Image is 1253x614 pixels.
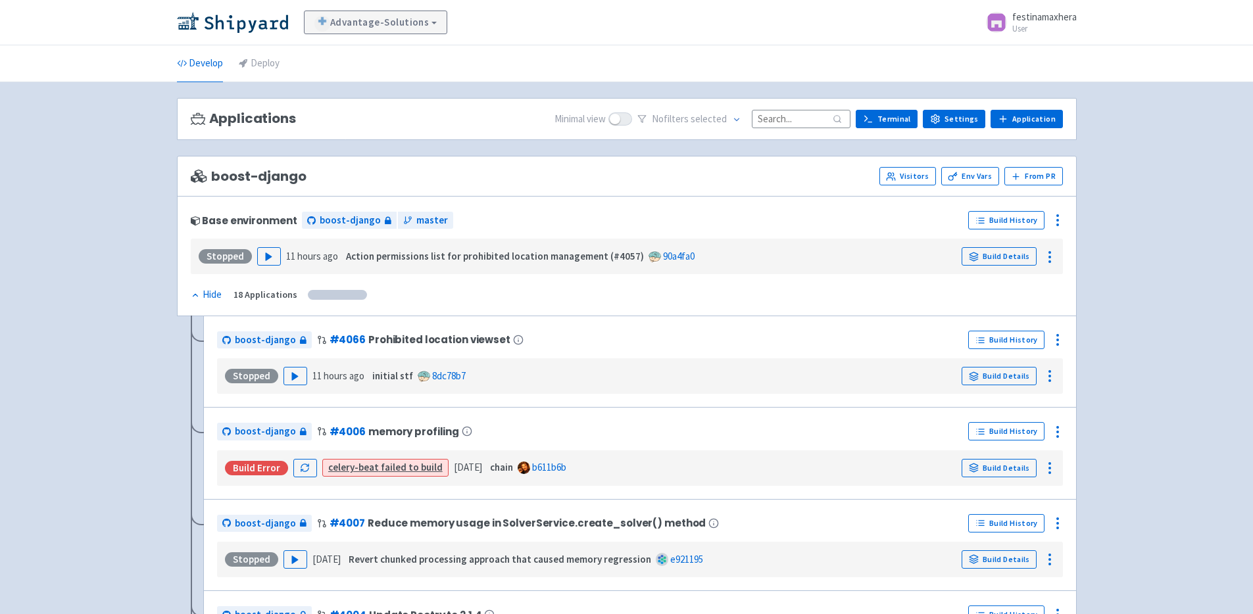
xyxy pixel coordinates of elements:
[368,426,459,437] span: memory profiling
[283,367,307,385] button: Play
[312,553,341,565] time: [DATE]
[991,110,1062,128] a: Application
[235,424,296,439] span: boost-django
[941,167,999,185] a: Env Vars
[978,12,1077,33] a: festinamaxhera User
[233,287,297,302] div: 18 Applications
[330,425,366,438] a: #4006
[328,461,443,473] a: celery-beat failed to build
[304,11,448,34] a: Advantage-Solutions
[663,250,695,262] a: 90a4fa0
[962,459,1037,477] a: Build Details
[432,369,466,382] a: 8dc78b7
[328,461,379,473] strong: celery-beat
[330,333,366,346] a: #4066
[1004,167,1063,185] button: From PR
[225,552,278,567] div: Stopped
[199,249,252,264] div: Stopped
[691,112,727,125] span: selected
[320,213,381,228] span: boost-django
[962,367,1037,385] a: Build Details
[490,461,513,473] strong: chain
[177,12,288,33] img: Shipyard logo
[330,516,365,530] a: #4007
[225,461,288,475] div: Build Error
[191,111,296,126] h3: Applications
[752,110,850,128] input: Search...
[286,250,338,262] time: 11 hours ago
[968,331,1044,349] a: Build History
[968,514,1044,532] a: Build History
[225,369,278,383] div: Stopped
[235,516,296,531] span: boost-django
[1012,24,1077,33] small: User
[346,250,644,262] strong: Action permissions list for prohibited location management (#4057)
[879,167,936,185] a: Visitors
[532,461,566,473] a: b611b6b
[368,334,510,345] span: Prohibited location viewset
[191,169,307,184] span: boost-django
[416,213,448,228] span: master
[1012,11,1077,23] span: festinamaxhera
[856,110,918,128] a: Terminal
[217,423,312,440] a: boost-django
[191,287,223,302] button: Hide
[191,287,222,302] div: Hide
[968,211,1044,229] a: Build History
[191,215,297,226] div: Base environment
[312,369,364,382] time: 11 hours ago
[454,461,482,473] time: [DATE]
[177,45,223,82] a: Develop
[302,212,397,229] a: boost-django
[968,422,1044,440] a: Build History
[652,112,727,127] span: No filter s
[217,515,312,532] a: boost-django
[372,369,413,382] strong: initial stf
[962,247,1037,266] a: Build Details
[239,45,280,82] a: Deploy
[398,212,453,229] a: master
[962,550,1037,569] a: Build Details
[670,553,703,565] a: e921195
[368,517,706,529] span: Reduce memory usage in SolverService.create_solver() method
[283,550,307,569] button: Play
[554,112,606,127] span: Minimal view
[349,553,651,565] strong: Revert chunked processing approach that caused memory regression
[923,110,985,128] a: Settings
[217,331,312,349] a: boost-django
[235,333,296,348] span: boost-django
[257,247,281,266] button: Play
